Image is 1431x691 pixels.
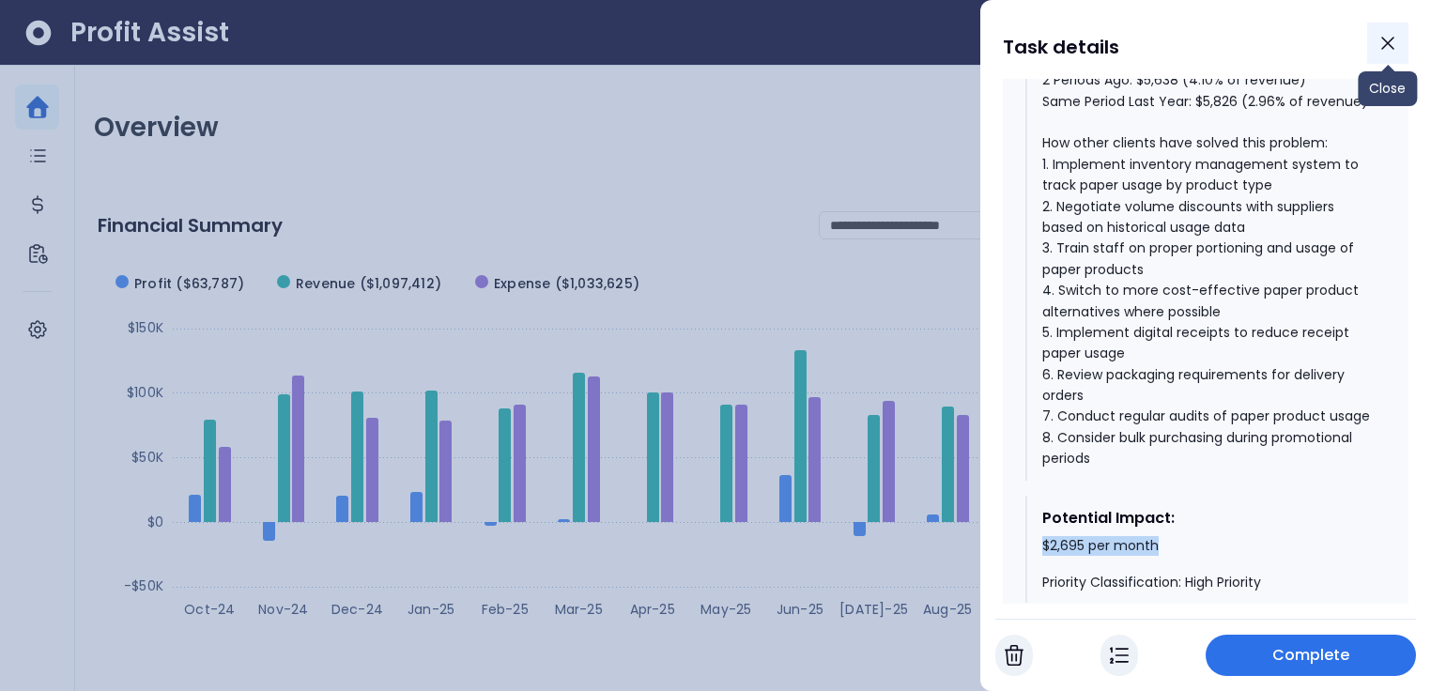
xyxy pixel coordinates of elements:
[1042,27,1371,468] div: Current Period: $8,521 (4.65% of revenue) Last Period: $5,172 (3.45% of revenue) 2 Periods Ago: $...
[1367,23,1408,64] button: Close
[1042,537,1371,592] div: $2,695 per month Priority Classification: High Priority
[1358,71,1417,106] div: Close
[1110,644,1129,667] img: In Progress
[1206,635,1416,676] button: Complete
[1003,30,1119,64] h1: Task details
[1042,507,1371,530] div: Potential Impact:
[1005,644,1023,667] img: Cancel Task
[1272,644,1350,667] span: Complete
